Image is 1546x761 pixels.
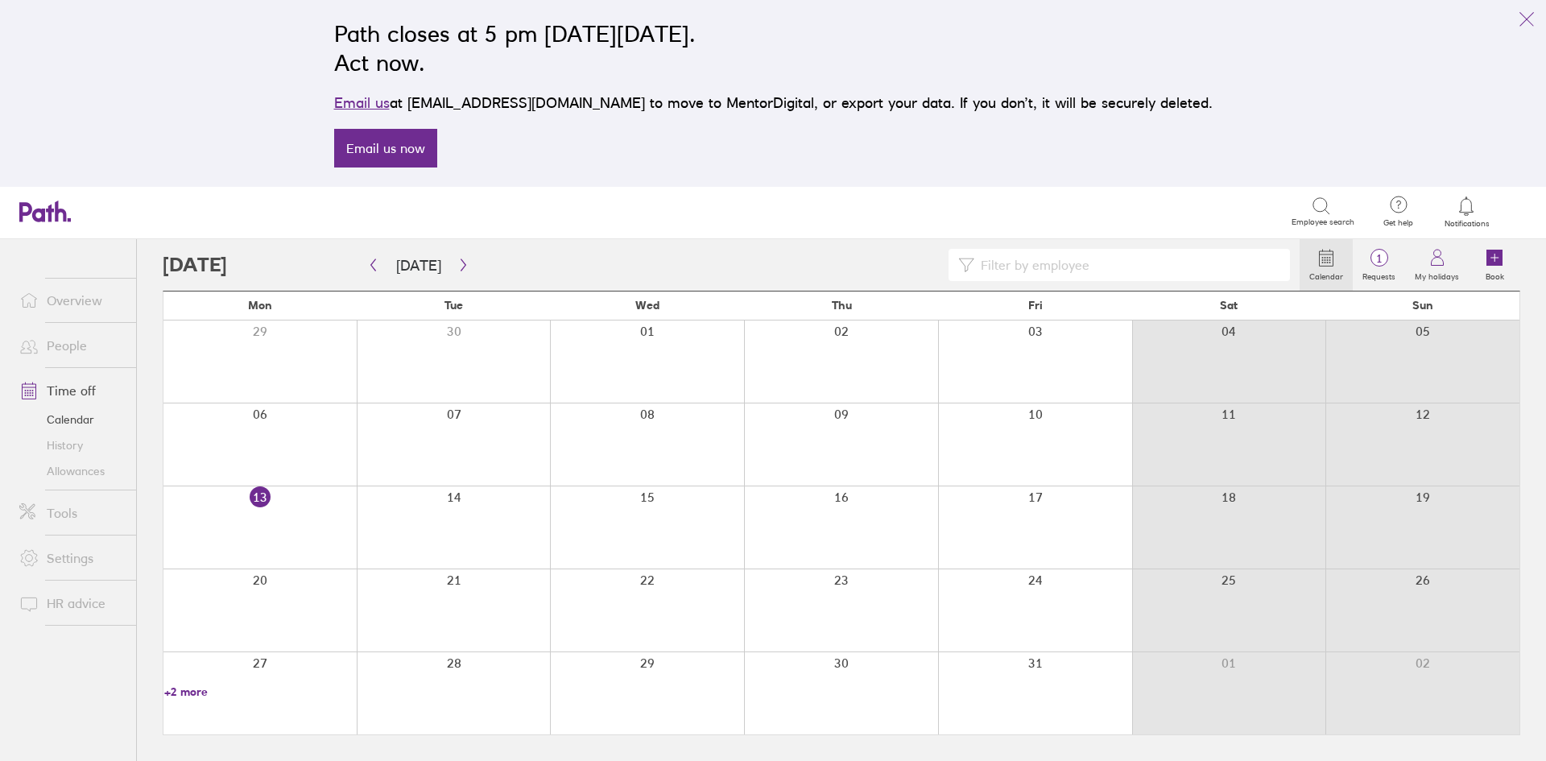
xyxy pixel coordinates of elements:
a: Email us [334,94,390,111]
a: Book [1469,239,1520,291]
label: Book [1476,267,1514,282]
span: Notifications [1441,219,1493,229]
span: Sun [1412,299,1433,312]
span: Fri [1028,299,1043,312]
a: My holidays [1405,239,1469,291]
span: Tue [444,299,463,312]
a: People [6,329,136,362]
p: at [EMAIL_ADDRESS][DOMAIN_NAME] to move to MentorDigital, or export your data. If you don’t, it w... [334,92,1213,114]
a: Tools [6,497,136,529]
span: Thu [832,299,852,312]
label: My holidays [1405,267,1469,282]
span: 1 [1353,252,1405,265]
span: Get help [1372,218,1424,228]
h2: Path closes at 5 pm [DATE][DATE]. Act now. [334,19,1213,77]
span: Wed [635,299,659,312]
a: Settings [6,542,136,574]
a: History [6,432,136,458]
span: Sat [1220,299,1238,312]
input: Filter by employee [974,250,1280,280]
a: Email us now [334,129,437,168]
a: HR advice [6,587,136,619]
a: 1Requests [1353,239,1405,291]
label: Requests [1353,267,1405,282]
span: Mon [248,299,272,312]
a: Time off [6,374,136,407]
a: Calendar [6,407,136,432]
a: Allowances [6,458,136,484]
a: Overview [6,284,136,316]
a: Calendar [1300,239,1353,291]
a: +2 more [164,684,357,699]
span: Employee search [1292,217,1354,227]
button: [DATE] [383,252,454,279]
div: Search [180,204,221,218]
label: Calendar [1300,267,1353,282]
a: Notifications [1441,195,1493,229]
